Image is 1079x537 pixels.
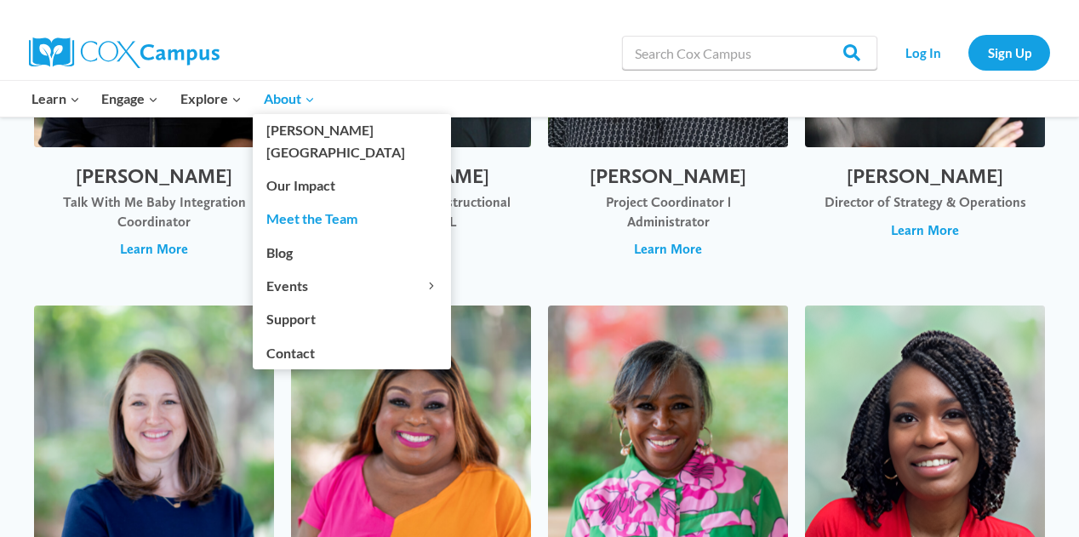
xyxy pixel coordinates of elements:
span: Learn More [120,240,188,259]
nav: Secondary Navigation [886,35,1050,70]
input: Search Cox Campus [622,36,877,70]
img: Cox Campus [29,37,220,68]
a: Contact [253,336,451,368]
a: [PERSON_NAME][GEOGRAPHIC_DATA] [253,114,451,169]
div: Project Coordinator l Administrator [565,193,771,231]
a: Support [253,303,451,335]
a: Our Impact [253,169,451,202]
div: Talk With Me Baby Integration Coordinator [51,193,257,231]
a: Meet the Team [253,203,451,235]
button: Child menu of About [253,81,326,117]
h2: [PERSON_NAME] [565,164,771,189]
div: Director of Strategy & Operations [822,193,1028,212]
button: Child menu of Engage [91,81,170,117]
button: Child menu of Events [253,270,451,302]
nav: Primary Navigation [20,81,325,117]
span: Learn More [634,240,702,259]
h2: [PERSON_NAME] [822,164,1028,189]
h2: [PERSON_NAME] [51,164,257,189]
a: Blog [253,236,451,268]
button: Child menu of Explore [169,81,253,117]
a: Sign Up [968,35,1050,70]
button: Child menu of Learn [20,81,91,117]
a: Log In [886,35,960,70]
span: Learn More [891,221,959,240]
